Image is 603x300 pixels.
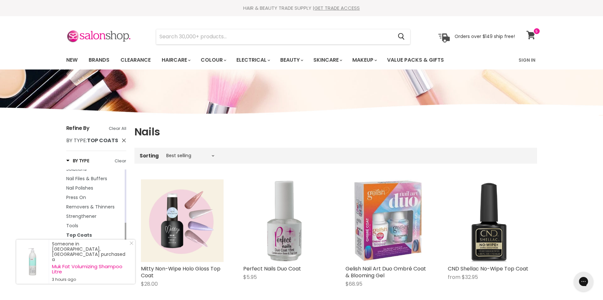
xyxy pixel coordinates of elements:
img: Perfect Nails Duo Coat [243,179,326,262]
img: CND Shellac No-Wipe Top Coat [448,179,531,262]
a: New [61,53,82,67]
span: Strengthener [66,213,96,219]
span: $32.95 [462,273,478,281]
a: Visit product page [16,240,49,284]
span: By Type [66,137,86,144]
a: Nail Files & Buffers [66,175,123,182]
a: Strengthener [66,213,123,220]
form: Product [156,29,410,44]
img: Gelish Nail Art Duo Ombré Coat & Blooming Gel [345,179,428,262]
button: Search [393,29,410,44]
span: : [66,137,118,144]
a: Makeup [347,53,381,67]
input: Search [156,29,393,44]
a: Perfect Nails Duo Coat [243,265,301,272]
strong: Top Coats [87,137,118,144]
a: Nail Polishes [66,184,123,192]
p: Orders over $149 ship free! [455,33,515,39]
span: Press On [66,194,86,201]
span: $68.95 [345,280,362,288]
h1: Nails [134,125,537,139]
svg: Close Icon [130,241,133,245]
a: Muk Fat Volumizing Shampoo Litre [52,264,129,274]
a: Press On [66,194,123,201]
a: Top Coats [66,231,123,239]
ul: Main menu [61,51,482,69]
a: Colour [196,53,230,67]
label: Sorting [140,153,159,158]
a: Close Notification [127,241,133,248]
span: $5.95 [243,273,257,281]
a: Haircare [157,53,195,67]
a: Removers & Thinners [66,203,123,210]
span: $28.00 [141,280,158,288]
small: 3 hours ago [52,277,129,282]
a: Beauty [275,53,307,67]
nav: Main [58,51,545,69]
span: Tools [66,222,78,229]
span: Removers & Thinners [66,204,115,210]
a: CND Shellac No-Wipe Top Coat [448,265,528,272]
a: By Type: Top Coats [66,137,126,144]
span: Nail Polishes [66,185,93,191]
span: Top Coats [66,232,92,238]
h3: By Type [66,157,89,164]
a: Clearance [116,53,156,67]
a: Gelish Nail Art Duo Ombré Coat & Blooming Gel [345,265,426,279]
a: Value Packs & Gifts [382,53,449,67]
iframe: Gorgias live chat messenger [571,269,597,294]
a: Sign In [515,53,539,67]
a: Mitty Non-Wipe Holo Gloss Top Coat [141,265,220,279]
a: Brands [84,53,114,67]
img: Mitty Non-Wipe Holo Gloss Top Coat [141,179,224,262]
a: Skincare [308,53,346,67]
a: Tools [66,222,123,229]
span: Nail Files & Buffers [66,175,107,182]
a: GET TRADE ACCESS [314,5,360,11]
a: Clear [115,157,126,165]
div: HAIR & BEAUTY TRADE SUPPLY | [58,5,545,11]
div: Someone in [GEOGRAPHIC_DATA], [GEOGRAPHIC_DATA] purchased a [52,241,129,282]
a: Clear All [109,125,126,132]
span: from [448,273,460,281]
span: Refine By [66,124,90,132]
a: Electrical [232,53,274,67]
